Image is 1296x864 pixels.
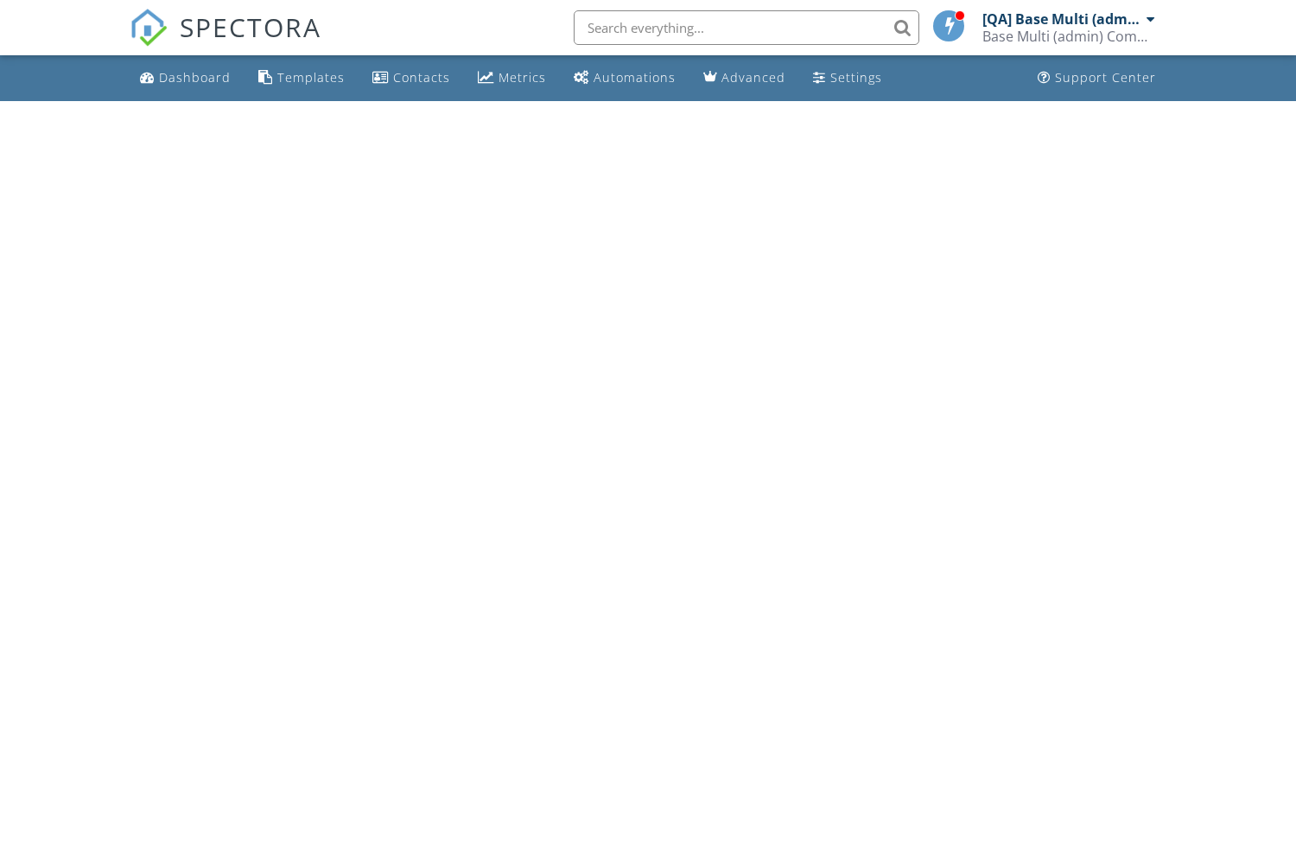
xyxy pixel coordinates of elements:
[159,69,231,86] div: Dashboard
[830,69,882,86] div: Settings
[982,28,1155,45] div: Base Multi (admin) Company
[277,69,345,86] div: Templates
[499,69,546,86] div: Metrics
[1031,62,1163,94] a: Support Center
[365,62,457,94] a: Contacts
[567,62,683,94] a: Automations (Basic)
[130,23,321,60] a: SPECTORA
[806,62,889,94] a: Settings
[696,62,792,94] a: Advanced
[594,69,676,86] div: Automations
[133,62,238,94] a: Dashboard
[721,69,785,86] div: Advanced
[982,10,1142,28] div: [QA] Base Multi (admin)
[251,62,352,94] a: Templates
[574,10,919,45] input: Search everything...
[471,62,553,94] a: Metrics
[1055,69,1156,86] div: Support Center
[180,9,321,45] span: SPECTORA
[393,69,450,86] div: Contacts
[130,9,168,47] img: The Best Home Inspection Software - Spectora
